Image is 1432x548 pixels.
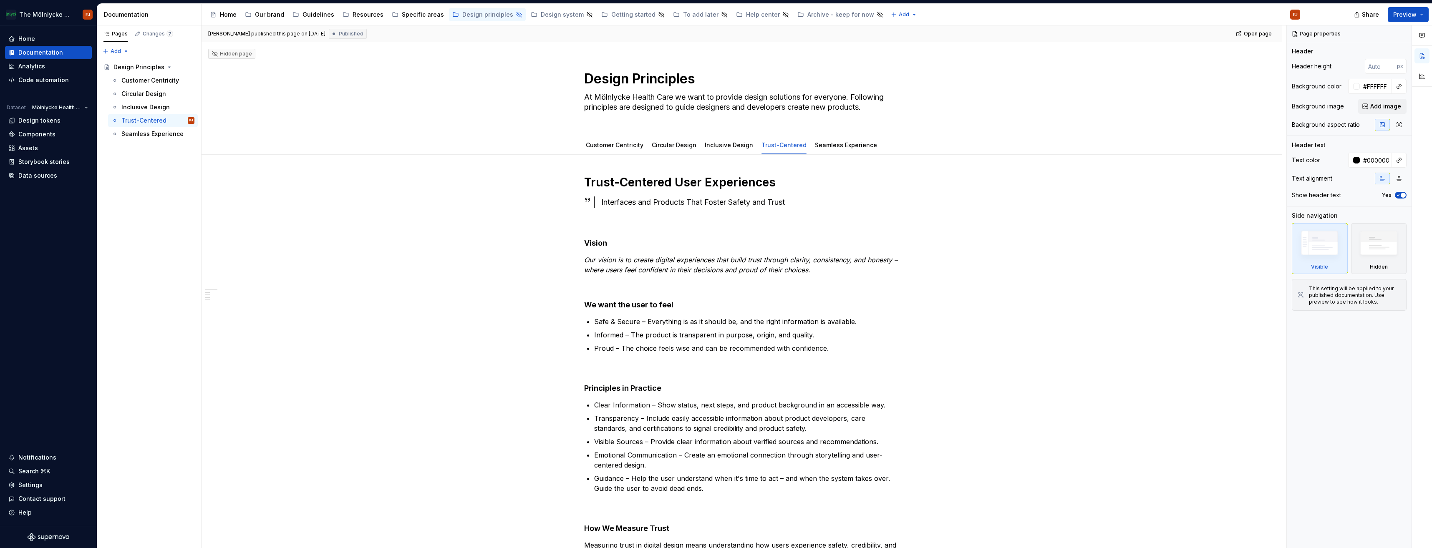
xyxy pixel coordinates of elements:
div: Analytics [18,62,45,70]
div: Page tree [100,60,198,141]
span: 7 [166,30,173,37]
div: Resources [353,10,383,19]
a: Settings [5,478,92,492]
div: Assets [18,144,38,152]
div: FJ [1293,11,1298,18]
a: Circular Design [652,141,696,148]
a: Resources [339,8,387,21]
button: Preview [1388,7,1429,22]
div: Circular Design [648,136,700,153]
div: Code automation [18,76,69,84]
button: Add [888,9,920,20]
div: Customer Centricity [121,76,179,85]
div: Components [18,130,55,138]
div: Archive - keep for now [807,10,874,19]
div: Seamless Experience [812,136,880,153]
div: Storybook stories [18,158,70,166]
div: Design tokens [18,116,61,125]
a: Our brand [242,8,287,21]
div: Background aspect ratio [1292,121,1360,129]
a: To add later [670,8,731,21]
span: Share [1362,10,1379,19]
p: Safe & Secure – Everything is as it should be, and the right information is available. [594,317,900,327]
div: Getting started [611,10,655,19]
button: Contact support [5,492,92,505]
div: Hidden [1370,264,1388,270]
a: Seamless Experience [108,127,198,141]
a: Customer Centricity [108,74,198,87]
a: Analytics [5,60,92,73]
span: Add [111,48,121,55]
a: Inclusive Design [705,141,753,148]
a: Trust-Centered [761,141,807,148]
input: Auto [1360,79,1392,94]
div: Search ⌘K [18,467,50,475]
a: Assets [5,141,92,155]
a: Data sources [5,169,92,182]
span: Open page [1244,30,1272,37]
button: Add [100,45,131,57]
div: Customer Centricity [582,136,647,153]
div: Show header text [1292,191,1341,199]
a: Guidelines [289,8,338,21]
div: Inclusive Design [701,136,756,153]
div: Header [1292,47,1313,55]
span: [PERSON_NAME] [208,30,250,37]
div: Inclusive Design [121,103,170,111]
input: Auto [1365,59,1397,74]
a: Open page [1233,28,1276,40]
a: Archive - keep for now [794,8,887,21]
div: Pages [103,30,128,37]
button: Mölnlycke Health Care [28,102,92,113]
a: Customer Centricity [586,141,643,148]
p: px [1397,63,1403,70]
div: Documentation [18,48,63,57]
div: Interfaces and Products That Foster Safety and Trust [601,196,900,208]
div: Our brand [255,10,284,19]
h1: Trust-Centered User Experiences [584,175,900,190]
div: FJ [189,116,193,125]
p: Transparency – Include easily accessible information about product developers, care standards, an... [594,413,900,433]
div: Contact support [18,495,66,503]
p: Guidance – Help the user understand when it's time to act – and when the system takes over. Guide... [594,473,900,493]
div: Side navigation [1292,211,1338,220]
a: Specific areas [388,8,447,21]
button: Help [5,506,92,519]
button: Share [1350,7,1384,22]
label: Yes [1382,192,1392,199]
div: Dataset [7,104,26,111]
div: Page tree [207,6,887,23]
div: Trust-Centered [758,136,810,153]
textarea: At Mölnlycke Health Care we want to provide design solutions for everyone. Following principles a... [582,90,898,114]
a: Help center [733,8,792,21]
div: Hidden [1351,223,1407,274]
img: 91fb9bbd-befe-470e-ae9b-8b56c3f0f44a.png [6,10,16,20]
div: Help [18,508,32,517]
div: Header height [1292,62,1331,70]
span: Mölnlycke Health Care [32,104,81,111]
a: Getting started [598,8,668,21]
p: Visible Sources – Provide clear information about verified sources and recommendations. [594,437,900,447]
a: Home [5,32,92,45]
strong: Principles in Practice [584,384,661,392]
a: Design principles [449,8,526,21]
a: Design system [527,8,596,21]
a: Seamless Experience [815,141,877,148]
div: Home [220,10,237,19]
strong: Vision [584,239,607,247]
div: published this page on [DATE] [251,30,325,37]
div: Specific areas [402,10,444,19]
div: FJ [86,11,90,18]
div: Hidden page [212,50,252,57]
p: Proud – The choice feels wise and can be recommended with confidence. [594,343,900,353]
span: Add image [1370,102,1401,111]
div: The Mölnlycke Experience [19,10,73,19]
em: Our vision is to create digital experiences that build trust through clarity, consistency, and ho... [584,256,900,274]
h4: We want the user to feel [584,300,900,310]
p: Informed – The product is transparent in purpose, origin, and quality. [594,330,900,340]
div: Background color [1292,82,1341,90]
div: Home [18,35,35,43]
div: Visible [1311,264,1328,270]
svg: Supernova Logo [28,533,69,541]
